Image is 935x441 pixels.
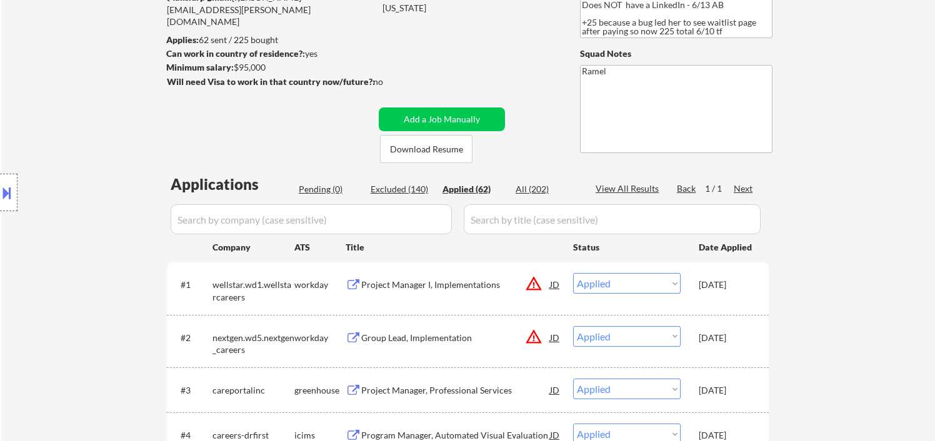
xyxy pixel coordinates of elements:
button: Download Resume [380,135,472,163]
input: Search by company (case sensitive) [171,204,452,234]
div: #3 [181,384,202,397]
div: Status [573,235,681,258]
div: All (202) [516,183,578,196]
div: $95,000 [166,61,374,74]
div: JD [549,273,561,295]
div: nextgen.wd5.nextgen_careers [212,332,294,356]
div: wellstar.wd1.wellstarcareers [212,279,294,303]
div: Date Applied [699,241,754,254]
strong: Can work in country of residence?: [166,48,305,59]
div: no [373,76,409,88]
div: Project Manager, Professional Services [361,384,550,397]
div: [DATE] [699,279,754,291]
div: Title [346,241,561,254]
div: workday [294,332,346,344]
div: Pending (0) [299,183,361,196]
div: workday [294,279,346,291]
div: [DATE] [699,332,754,344]
div: 1 / 1 [705,182,734,195]
div: careportalinc [212,384,294,397]
strong: Applies: [166,34,199,45]
div: Group Lead, Implementation [361,332,550,344]
div: Next [734,182,754,195]
div: Excluded (140) [371,183,433,196]
div: yes [166,47,371,60]
button: Add a Job Manually [379,107,505,131]
button: warning_amber [525,275,542,292]
button: warning_amber [525,328,542,345]
strong: Will need Visa to work in that country now/future?: [167,76,375,87]
strong: Minimum salary: [166,62,234,72]
div: [DATE] [699,384,754,397]
div: #2 [181,332,202,344]
div: Squad Notes [580,47,772,60]
div: Company [212,241,294,254]
div: 62 sent / 225 bought [166,34,374,46]
div: JD [549,326,561,349]
div: greenhouse [294,384,346,397]
div: View All Results [596,182,662,195]
div: Project Manager I, Implementations [361,279,550,291]
div: Applied (62) [442,183,505,196]
div: Applications [171,177,294,192]
div: JD [549,379,561,401]
div: Back [677,182,697,195]
div: ATS [294,241,346,254]
input: Search by title (case sensitive) [464,204,761,234]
